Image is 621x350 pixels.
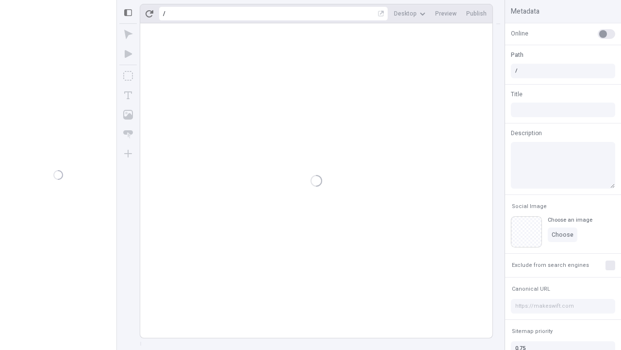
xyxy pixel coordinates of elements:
span: Title [511,90,523,99]
span: Canonical URL [512,285,550,293]
button: Button [119,125,137,143]
button: Social Image [510,201,549,212]
input: https://makeswift.com [511,299,615,314]
span: Social Image [512,203,547,210]
span: Preview [435,10,457,17]
button: Box [119,67,137,85]
span: Publish [466,10,487,17]
div: / [163,10,165,17]
button: Preview [431,6,460,21]
span: Sitemap priority [512,328,553,335]
button: Text [119,87,137,104]
button: Desktop [390,6,429,21]
button: Choose [548,227,577,242]
span: Choose [552,231,573,239]
button: Image [119,106,137,123]
button: Exclude from search engines [510,260,591,271]
div: Choose an image [548,216,592,224]
button: Sitemap priority [510,326,555,337]
span: Exclude from search engines [512,262,589,269]
button: Publish [462,6,490,21]
button: Canonical URL [510,283,552,295]
span: Path [511,51,523,59]
span: Online [511,29,528,38]
span: Desktop [394,10,417,17]
span: Description [511,129,542,138]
